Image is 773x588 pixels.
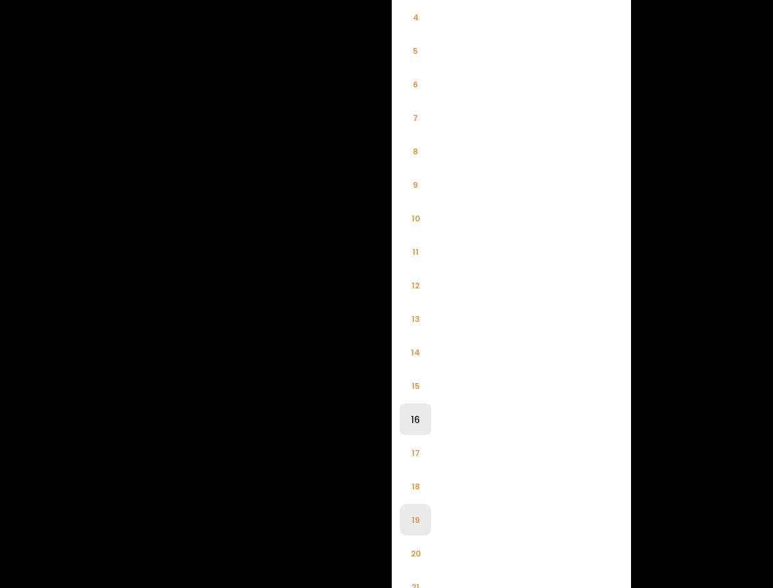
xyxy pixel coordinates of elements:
[400,269,431,301] li: 12
[400,403,431,435] li: 16
[400,370,431,401] li: 15
[400,537,431,569] li: 20
[400,303,431,334] li: 13
[400,1,431,33] li: 4
[400,437,431,468] li: 17
[400,236,431,267] li: 11
[400,35,431,66] li: 5
[400,202,431,234] li: 10
[400,470,431,502] li: 18
[400,135,431,167] li: 8
[400,336,431,368] li: 14
[400,504,431,535] li: 19
[400,102,431,133] li: 7
[400,68,431,100] li: 6
[400,169,431,200] li: 9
